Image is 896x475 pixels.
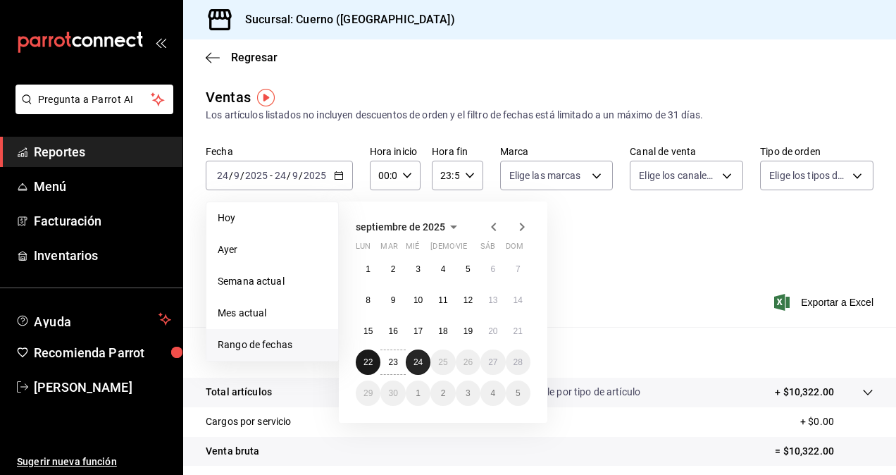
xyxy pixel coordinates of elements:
abbr: 3 de septiembre de 2025 [416,264,421,274]
abbr: 29 de septiembre de 2025 [363,388,373,398]
abbr: 28 de septiembre de 2025 [514,357,523,367]
span: Elige las marcas [509,168,581,183]
input: -- [292,170,299,181]
abbr: 2 de septiembre de 2025 [391,264,396,274]
span: / [299,170,303,181]
span: Menú [34,177,171,196]
span: / [287,170,291,181]
button: 10 de septiembre de 2025 [406,288,430,313]
abbr: 4 de septiembre de 2025 [441,264,446,274]
abbr: 10 de septiembre de 2025 [413,295,423,305]
button: 17 de septiembre de 2025 [406,319,430,344]
abbr: 21 de septiembre de 2025 [514,326,523,336]
label: Canal de venta [630,147,743,156]
abbr: domingo [506,242,523,257]
button: septiembre de 2025 [356,218,462,235]
input: -- [274,170,287,181]
div: Ventas [206,87,251,108]
button: 24 de septiembre de 2025 [406,350,430,375]
button: 7 de septiembre de 2025 [506,257,530,282]
button: 14 de septiembre de 2025 [506,288,530,313]
p: Total artículos [206,385,272,400]
abbr: miércoles [406,242,419,257]
span: Regresar [231,51,278,64]
button: Exportar a Excel [777,294,873,311]
img: Tooltip marker [257,89,275,106]
button: 16 de septiembre de 2025 [380,319,405,344]
abbr: 30 de septiembre de 2025 [388,388,397,398]
button: 11 de septiembre de 2025 [430,288,455,313]
button: 30 de septiembre de 2025 [380,381,405,406]
abbr: 1 de octubre de 2025 [416,388,421,398]
a: Pregunta a Parrot AI [10,102,173,117]
span: Sugerir nueva función [17,455,171,469]
abbr: 5 de septiembre de 2025 [466,264,471,274]
span: Elige los canales de venta [639,168,717,183]
span: / [240,170,244,181]
button: 29 de septiembre de 2025 [356,381,380,406]
abbr: 22 de septiembre de 2025 [363,357,373,367]
button: 9 de septiembre de 2025 [380,288,405,313]
button: 4 de septiembre de 2025 [430,257,455,282]
abbr: 6 de septiembre de 2025 [490,264,495,274]
button: 15 de septiembre de 2025 [356,319,380,344]
button: 13 de septiembre de 2025 [480,288,505,313]
abbr: lunes [356,242,371,257]
abbr: 25 de septiembre de 2025 [438,357,447,367]
p: Venta bruta [206,444,259,459]
span: Rango de fechas [218,338,327,352]
label: Marca [500,147,614,156]
p: + $10,322.00 [775,385,834,400]
button: 19 de septiembre de 2025 [456,319,480,344]
abbr: 7 de septiembre de 2025 [516,264,521,274]
abbr: 27 de septiembre de 2025 [488,357,497,367]
abbr: 24 de septiembre de 2025 [413,357,423,367]
button: Regresar [206,51,278,64]
abbr: sábado [480,242,495,257]
span: [PERSON_NAME] [34,378,171,397]
abbr: 23 de septiembre de 2025 [388,357,397,367]
input: ---- [244,170,268,181]
button: 2 de septiembre de 2025 [380,257,405,282]
button: open_drawer_menu [155,37,166,48]
abbr: 18 de septiembre de 2025 [438,326,447,336]
button: 1 de septiembre de 2025 [356,257,380,282]
button: 22 de septiembre de 2025 [356,350,380,375]
p: Cargos por servicio [206,414,292,429]
button: 23 de septiembre de 2025 [380,350,405,375]
input: -- [233,170,240,181]
button: 2 de octubre de 2025 [430,381,455,406]
button: 25 de septiembre de 2025 [430,350,455,375]
p: = $10,322.00 [775,444,873,459]
abbr: 4 de octubre de 2025 [490,388,495,398]
span: / [229,170,233,181]
button: 8 de septiembre de 2025 [356,288,380,313]
span: - [270,170,273,181]
abbr: 11 de septiembre de 2025 [438,295,447,305]
abbr: 1 de septiembre de 2025 [366,264,371,274]
abbr: 5 de octubre de 2025 [516,388,521,398]
span: Semana actual [218,274,327,289]
abbr: 3 de octubre de 2025 [466,388,471,398]
abbr: martes [380,242,397,257]
span: Inventarios [34,246,171,265]
abbr: 26 de septiembre de 2025 [463,357,473,367]
button: 4 de octubre de 2025 [480,381,505,406]
span: Mes actual [218,306,327,321]
span: septiembre de 2025 [356,221,445,233]
span: Recomienda Parrot [34,343,171,362]
abbr: 8 de septiembre de 2025 [366,295,371,305]
abbr: 20 de septiembre de 2025 [488,326,497,336]
abbr: 12 de septiembre de 2025 [463,295,473,305]
abbr: viernes [456,242,467,257]
h3: Sucursal: Cuerno ([GEOGRAPHIC_DATA]) [234,11,455,28]
button: 1 de octubre de 2025 [406,381,430,406]
button: 26 de septiembre de 2025 [456,350,480,375]
abbr: 19 de septiembre de 2025 [463,326,473,336]
abbr: 9 de septiembre de 2025 [391,295,396,305]
label: Hora fin [432,147,483,156]
label: Fecha [206,147,353,156]
span: Elige los tipos de orden [769,168,847,183]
